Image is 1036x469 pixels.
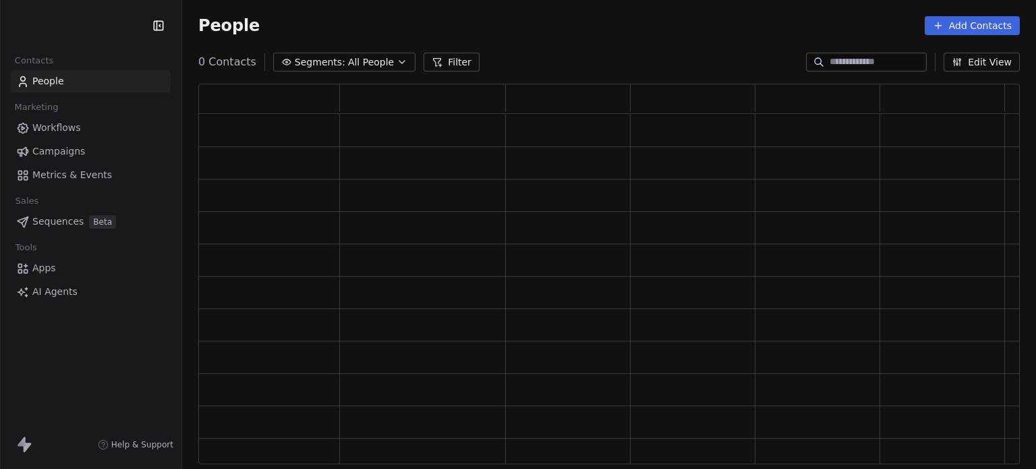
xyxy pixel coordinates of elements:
[89,215,116,229] span: Beta
[32,168,112,182] span: Metrics & Events
[9,238,42,258] span: Tools
[32,215,84,229] span: Sequences
[348,55,394,70] span: All People
[11,164,171,186] a: Metrics & Events
[111,439,173,450] span: Help & Support
[295,55,345,70] span: Segments:
[98,439,173,450] a: Help & Support
[944,53,1020,72] button: Edit View
[9,97,64,117] span: Marketing
[32,285,78,299] span: AI Agents
[32,74,64,88] span: People
[32,121,81,135] span: Workflows
[11,140,171,163] a: Campaigns
[198,16,260,36] span: People
[32,144,85,159] span: Campaigns
[198,54,256,70] span: 0 Contacts
[11,117,171,139] a: Workflows
[424,53,480,72] button: Filter
[9,191,45,211] span: Sales
[11,211,171,233] a: SequencesBeta
[9,51,59,71] span: Contacts
[11,70,171,92] a: People
[11,281,171,303] a: AI Agents
[11,257,171,279] a: Apps
[925,16,1020,35] button: Add Contacts
[32,261,56,275] span: Apps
